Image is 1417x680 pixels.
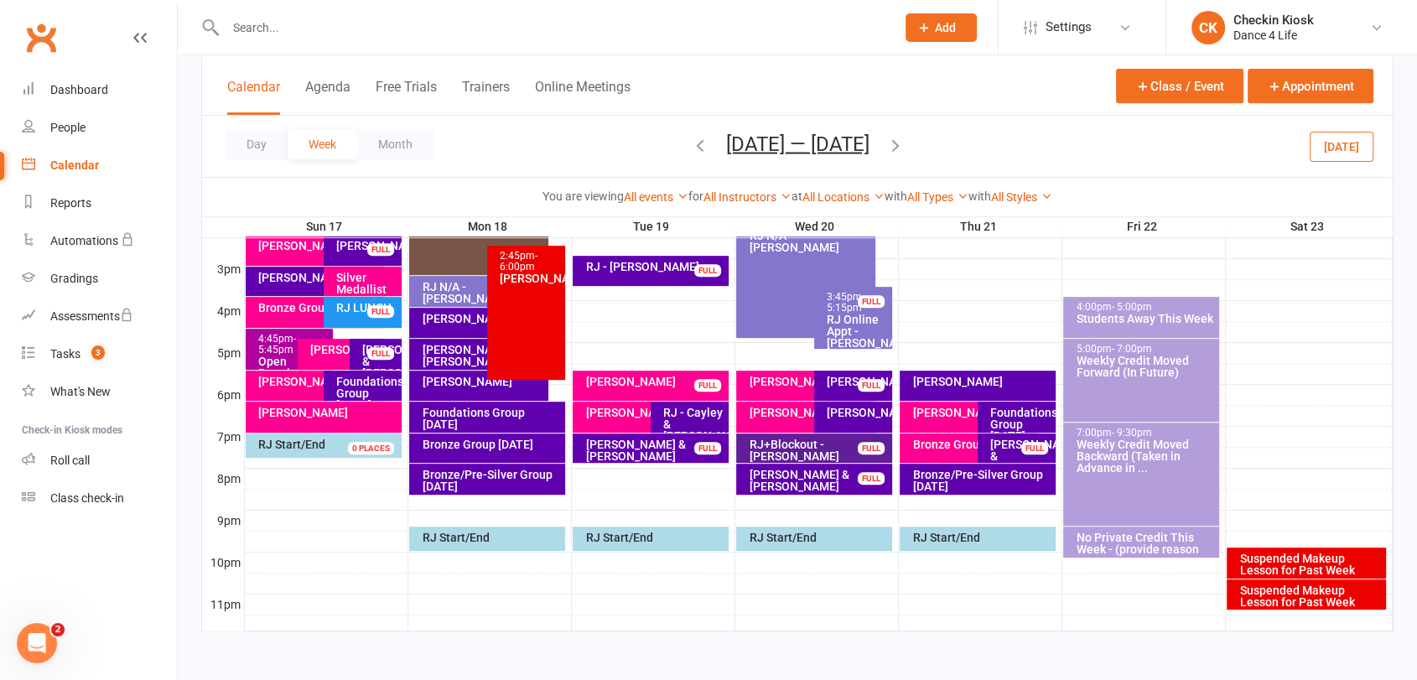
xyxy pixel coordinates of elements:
th: 10pm [202,552,244,573]
th: Sun 17 [244,216,407,237]
th: 3pm [202,258,244,279]
div: Foundations Group [DATE] [421,407,561,430]
div: FULL [367,243,394,256]
div: FULL [367,347,394,360]
th: Fri 22 [1061,216,1225,237]
span: RJ Start/End [258,438,325,451]
div: Dance 4 Life [1233,28,1314,43]
div: Bronze Group [DATE] [911,439,1035,450]
div: RJ - Cayley & [PERSON_NAME] [662,407,725,442]
div: [PERSON_NAME] & [PERSON_NAME] [748,469,888,492]
div: Dashboard [50,83,108,96]
button: Appointment [1248,69,1373,103]
strong: You are viewing [542,189,624,203]
button: Add [906,13,977,42]
div: [PERSON_NAME] & [PERSON_NAME] [989,439,1052,474]
div: [PERSON_NAME] [257,407,397,418]
a: Dashboard [22,71,177,109]
div: Bronze Group [DATE] [421,439,561,450]
div: 7:00pm [1075,428,1215,439]
th: 7pm [202,426,244,447]
div: Bronze/Pre-Silver Group [DATE] [911,469,1051,492]
div: Open Practice Class [257,356,330,391]
div: Foundations Group [DATE] [335,376,398,411]
div: Weekly Credit Moved Backward (Taken in Advance in ... [1075,439,1215,474]
a: All Styles [991,190,1052,204]
span: - 9:30pm [1111,427,1151,439]
div: [PERSON_NAME] & [PERSON_NAME] [421,344,544,367]
a: Reports [22,184,177,222]
span: - 7:00pm [1111,343,1151,355]
div: [PERSON_NAME] [421,313,544,324]
span: - 5:45pm [258,333,296,356]
span: - 6:00pm [500,250,537,273]
a: Tasks 3 [22,335,177,373]
iframe: Intercom live chat [17,623,57,663]
div: FULL [367,305,394,318]
a: People [22,109,177,147]
div: Gradings [50,272,98,285]
div: [PERSON_NAME] [309,344,381,356]
div: 2:45pm [499,251,562,273]
div: [PERSON_NAME] [335,240,398,252]
a: All events [624,190,688,204]
a: Class kiosk mode [22,480,177,517]
span: Add [935,21,956,34]
button: Online Meetings [535,79,631,115]
strong: with [968,189,991,203]
th: 6pm [202,384,244,405]
div: FULL [858,472,885,485]
div: [PERSON_NAME] & [PERSON_NAME] [361,344,398,379]
div: RJ Start/End [911,532,1051,543]
th: Thu 21 [898,216,1061,237]
div: Students Away This Week [1075,313,1215,324]
div: Suspended Makeup Lesson for Past Week [1238,553,1383,576]
div: Bronze Group [DATE] [257,302,381,314]
a: All Types [907,190,968,204]
button: Free Trials [376,79,437,115]
a: Gradings [22,260,177,298]
span: Settings [1046,8,1092,46]
strong: for [688,189,703,203]
div: CK [1191,11,1225,44]
div: RJ - [PERSON_NAME] [584,261,724,273]
button: Day [226,129,288,159]
div: FULL [694,264,721,277]
div: Suspended Makeup Lesson for Past Week [1238,584,1383,608]
th: Mon 18 [407,216,571,237]
a: Roll call [22,442,177,480]
span: 2 [51,623,65,636]
div: No Private Credit This Week - (provide reason per ... [1075,532,1215,567]
div: 3:45pm [826,292,889,314]
div: FULL [694,442,721,454]
div: RJ Online Appt - [PERSON_NAME] [826,314,889,349]
div: 5:00pm [1075,344,1215,355]
div: [PERSON_NAME] [257,376,381,387]
a: Clubworx [20,17,62,59]
div: RJ Start/End [748,532,888,543]
button: Calendar [227,79,280,115]
button: Class / Event [1116,69,1243,103]
div: [PERSON_NAME] [826,376,889,387]
div: People [50,121,86,134]
div: Bronze/Pre-Silver Group [DATE] [421,469,561,492]
div: RJ+Blockout - [PERSON_NAME] [748,439,888,462]
a: Calendar [22,147,177,184]
button: Month [357,129,433,159]
div: RJ N/A - [PERSON_NAME] [748,230,871,253]
a: What's New [22,373,177,411]
span: - 5:00pm [1111,301,1151,313]
div: [PERSON_NAME] [499,273,562,284]
div: FULL [858,295,885,308]
th: 8pm [202,468,244,489]
div: What's New [50,385,111,398]
th: 4pm [202,300,244,321]
a: Automations [22,222,177,260]
div: Assessments [50,309,133,323]
div: Checkin Kiosk [1233,13,1314,28]
div: [PERSON_NAME] [748,376,871,387]
button: [DATE] [1310,131,1373,161]
div: RJ Start/End [584,532,724,543]
button: Trainers [462,79,510,115]
button: Agenda [305,79,350,115]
